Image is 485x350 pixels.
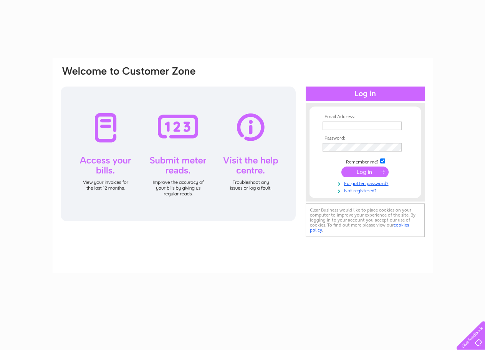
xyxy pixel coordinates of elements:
div: Clear Business would like to place cookies on your computer to improve your experience of the sit... [306,203,425,237]
a: cookies policy [310,222,409,233]
td: Remember me? [321,157,410,165]
th: Password: [321,136,410,141]
th: Email Address: [321,114,410,120]
input: Submit [341,167,389,177]
a: Forgotten password? [323,179,410,187]
a: Not registered? [323,187,410,194]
